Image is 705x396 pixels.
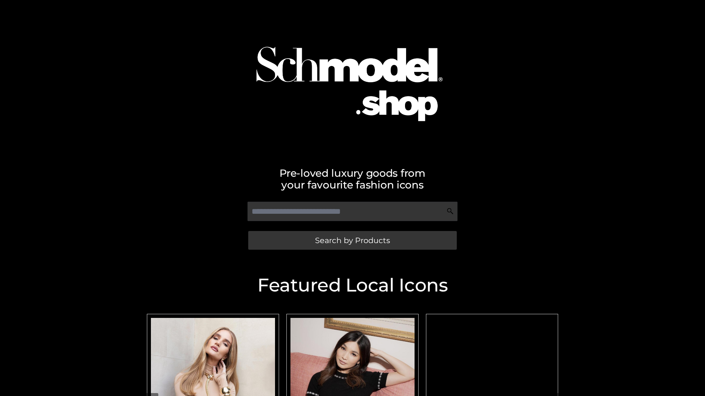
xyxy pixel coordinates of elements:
[143,167,562,191] h2: Pre-loved luxury goods from your favourite fashion icons
[248,231,457,250] a: Search by Products
[315,236,390,244] span: Search by Products
[143,276,562,294] h2: Featured Local Icons​
[446,208,454,215] img: Search Icon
